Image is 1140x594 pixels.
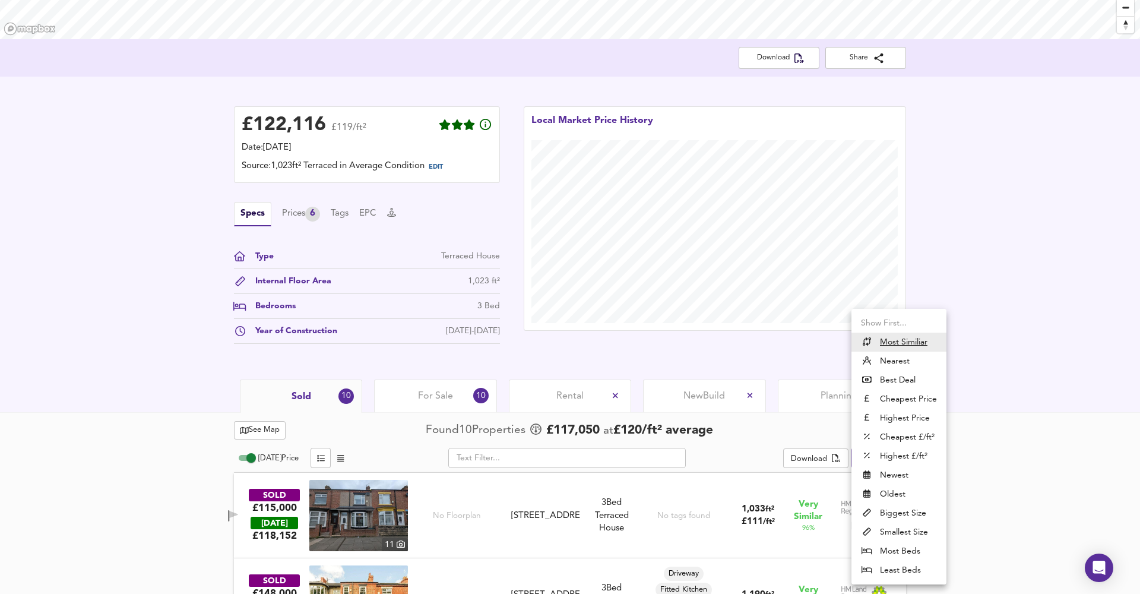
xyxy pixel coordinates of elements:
[851,466,946,485] li: Newest
[1085,554,1113,582] div: Open Intercom Messenger
[851,428,946,447] li: Cheapest £/ft²
[851,523,946,542] li: Smallest Size
[851,504,946,523] li: Biggest Size
[851,561,946,580] li: Least Beds
[851,352,946,371] li: Nearest
[851,390,946,409] li: Cheapest Price
[851,409,946,428] li: Highest Price
[851,447,946,466] li: Highest £/ft²
[880,336,927,348] u: Most Similiar
[851,371,946,390] li: Best Deal
[851,542,946,561] li: Most Beds
[851,485,946,504] li: Oldest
